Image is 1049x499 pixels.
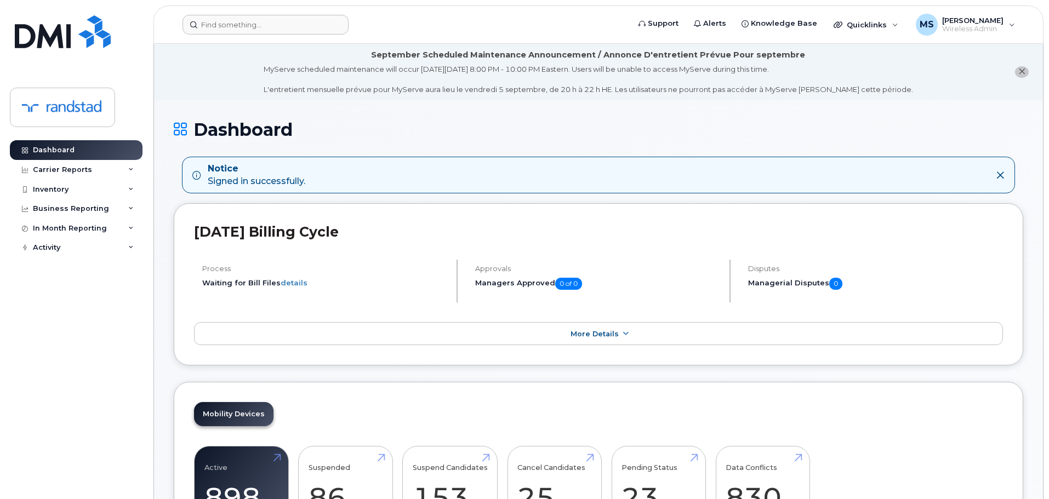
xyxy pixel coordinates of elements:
li: Waiting for Bill Files [202,278,447,288]
span: 0 of 0 [555,278,582,290]
div: MyServe scheduled maintenance will occur [DATE][DATE] 8:00 PM - 10:00 PM Eastern. Users will be u... [264,64,913,95]
a: details [281,278,307,287]
h4: Disputes [748,265,1003,273]
h4: Approvals [475,265,720,273]
div: September Scheduled Maintenance Announcement / Annonce D'entretient Prévue Pour septembre [371,49,805,61]
h2: [DATE] Billing Cycle [194,223,1003,240]
a: Mobility Devices [194,402,273,426]
h4: Process [202,265,447,273]
span: 0 [829,278,842,290]
div: Signed in successfully. [208,163,305,188]
h5: Managerial Disputes [748,278,1003,290]
span: More Details [571,330,619,338]
h1: Dashboard [174,120,1023,139]
button: close notification [1015,66,1029,78]
h5: Managers Approved [475,278,720,290]
strong: Notice [208,163,305,175]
